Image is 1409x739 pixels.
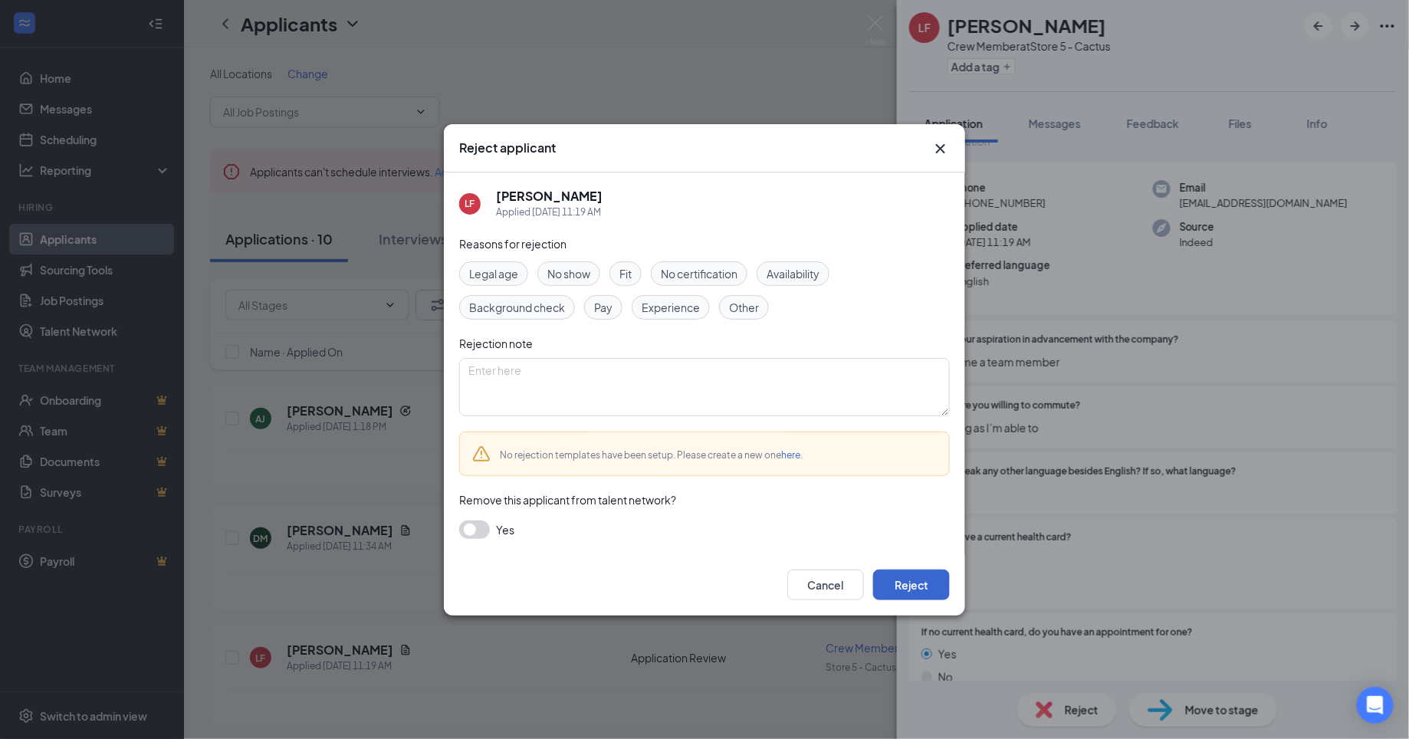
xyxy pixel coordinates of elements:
span: Pay [594,299,613,316]
span: No certification [661,265,737,282]
span: No rejection templates have been setup. Please create a new one . [500,449,803,461]
span: Fit [619,265,632,282]
svg: Warning [472,445,491,463]
span: Other [729,299,759,316]
div: Open Intercom Messenger [1357,687,1394,724]
span: Background check [469,299,565,316]
span: Rejection note [459,337,533,350]
button: Reject [873,570,950,600]
div: Applied [DATE] 11:19 AM [496,205,603,220]
span: Remove this applicant from talent network? [459,493,676,507]
h5: [PERSON_NAME] [496,188,603,205]
button: Cancel [787,570,864,600]
button: Close [931,140,950,158]
span: Yes [496,521,514,539]
a: here [781,449,800,461]
div: LF [465,197,475,210]
svg: Cross [931,140,950,158]
span: Availability [767,265,819,282]
span: No show [547,265,590,282]
span: Legal age [469,265,518,282]
h3: Reject applicant [459,140,556,156]
span: Experience [642,299,700,316]
span: Reasons for rejection [459,237,567,251]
